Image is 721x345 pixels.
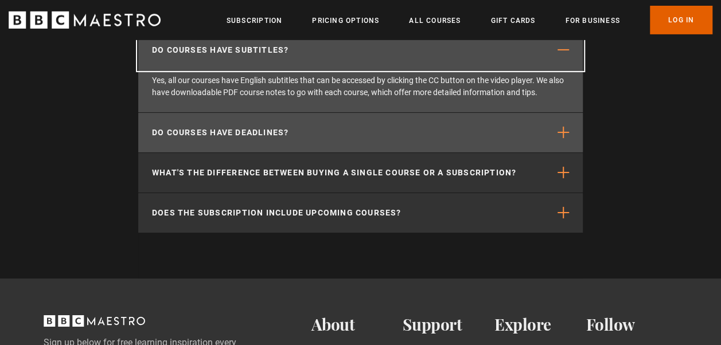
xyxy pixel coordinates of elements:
[152,127,289,139] p: Do courses have deadlines?
[44,315,145,327] svg: BBC Maestro, back to top
[227,15,282,26] a: Subscription
[138,113,583,152] button: Do courses have deadlines?
[227,6,712,34] nav: Primary
[152,44,289,56] p: Do courses have subtitles?
[565,15,619,26] a: For business
[152,167,516,179] p: What's the difference between buying a single course or a subscription?
[138,193,583,233] button: Does the subscription include upcoming courses?
[311,315,403,334] h2: About
[494,315,586,334] h2: Explore
[409,15,461,26] a: All Courses
[44,319,145,330] a: BBC Maestro, back to top
[490,15,535,26] a: Gift Cards
[650,6,712,34] a: Log In
[152,207,401,219] p: Does the subscription include upcoming courses?
[403,315,494,334] h2: Support
[138,153,583,193] button: What's the difference between buying a single course or a subscription?
[586,315,677,334] h2: Follow
[9,11,161,29] svg: BBC Maestro
[138,30,583,70] button: Do courses have subtitles?
[312,15,379,26] a: Pricing Options
[138,70,583,112] p: Yes, all our courses have English subtitles that can be accessed by clicking the CC button on the...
